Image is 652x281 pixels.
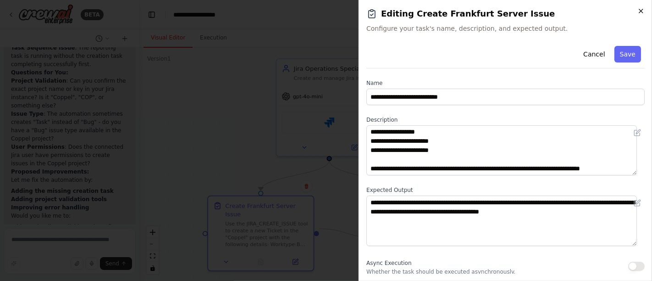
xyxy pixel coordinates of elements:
button: Cancel [578,46,610,62]
h2: Editing Create Frankfurt Server Issue [366,7,645,20]
p: Whether the task should be executed asynchronously. [366,268,515,275]
label: Name [366,79,645,87]
label: Expected Output [366,186,645,194]
button: Open in editor [632,197,643,208]
button: Open in editor [632,127,643,138]
label: Description [366,116,645,124]
span: Configure your task's name, description, and expected output. [366,24,645,33]
button: Save [614,46,641,62]
span: Async Execution [366,260,411,266]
